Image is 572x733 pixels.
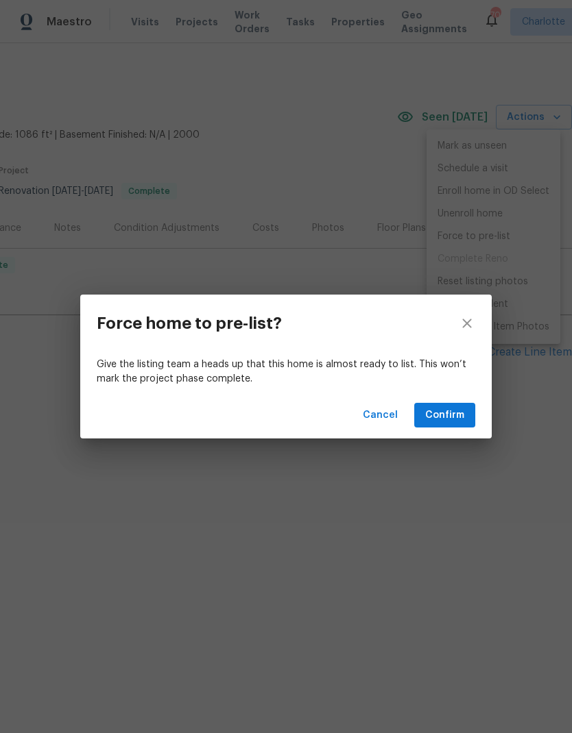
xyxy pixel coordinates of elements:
span: Cancel [363,407,398,424]
button: Cancel [357,403,403,428]
button: Confirm [414,403,475,428]
p: Give the listing team a heads up that this home is almost ready to list. This won’t mark the proj... [97,358,475,386]
button: close [442,295,492,352]
span: Confirm [425,407,464,424]
h3: Force home to pre-list? [97,314,282,333]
